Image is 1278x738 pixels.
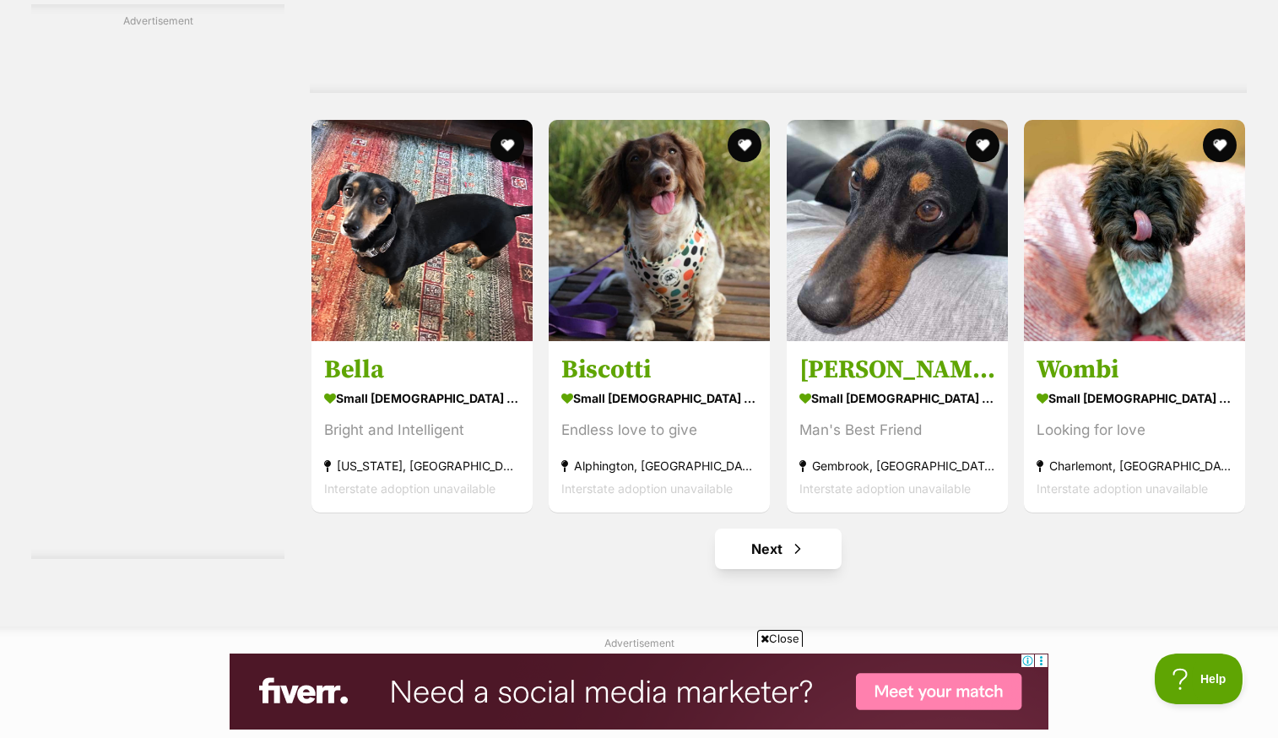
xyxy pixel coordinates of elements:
[1155,654,1244,704] iframe: Help Scout Beacon - Open
[310,529,1247,569] nav: Pagination
[324,480,495,495] span: Interstate adoption unavailable
[549,340,770,512] a: Biscotti small [DEMOGRAPHIC_DATA] Dog Endless love to give Alphington, [GEOGRAPHIC_DATA] Intersta...
[490,128,524,162] button: favourite
[324,385,520,410] strong: small [DEMOGRAPHIC_DATA] Dog
[799,353,995,385] h3: [PERSON_NAME]
[311,340,533,512] a: Bella small [DEMOGRAPHIC_DATA] Dog Bright and Intelligent [US_STATE], [GEOGRAPHIC_DATA] Interstat...
[1024,340,1245,512] a: Wombi small [DEMOGRAPHIC_DATA] Dog Looking for love Charlemont, [GEOGRAPHIC_DATA] Interstate adop...
[728,128,762,162] button: favourite
[799,453,995,476] strong: Gembrook, [GEOGRAPHIC_DATA]
[799,385,995,410] strong: small [DEMOGRAPHIC_DATA] Dog
[1203,128,1237,162] button: favourite
[561,453,757,476] strong: Alphington, [GEOGRAPHIC_DATA]
[324,453,520,476] strong: [US_STATE], [GEOGRAPHIC_DATA]
[561,418,757,441] div: Endless love to give
[1037,418,1232,441] div: Looking for love
[1037,453,1232,476] strong: Charlemont, [GEOGRAPHIC_DATA]
[799,480,971,495] span: Interstate adoption unavailable
[549,120,770,341] img: Biscotti - Dachshund (Miniature Long Haired) Dog
[561,353,757,385] h3: Biscotti
[799,418,995,441] div: Man's Best Friend
[787,120,1008,341] img: Frankie - Dachshund (Miniature Smooth Haired) Dog
[31,35,284,542] iframe: Advertisement
[715,529,842,569] a: Next page
[1024,120,1245,341] img: Wombi - Shih Tzu x Poodle (Miniature) Dog
[561,385,757,410] strong: small [DEMOGRAPHIC_DATA] Dog
[1037,353,1232,385] h3: Wombi
[324,418,520,441] div: Bright and Intelligent
[966,128,999,162] button: favourite
[1037,480,1208,495] span: Interstate adoption unavailable
[561,480,733,495] span: Interstate adoption unavailable
[311,120,533,341] img: Bella - Dachshund (Miniature Smooth Haired) Dog
[757,630,803,647] span: Close
[230,654,1048,730] iframe: Advertisement
[787,340,1008,512] a: [PERSON_NAME] small [DEMOGRAPHIC_DATA] Dog Man's Best Friend Gembrook, [GEOGRAPHIC_DATA] Intersta...
[324,353,520,385] h3: Bella
[31,4,284,559] div: Advertisement
[1037,385,1232,410] strong: small [DEMOGRAPHIC_DATA] Dog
